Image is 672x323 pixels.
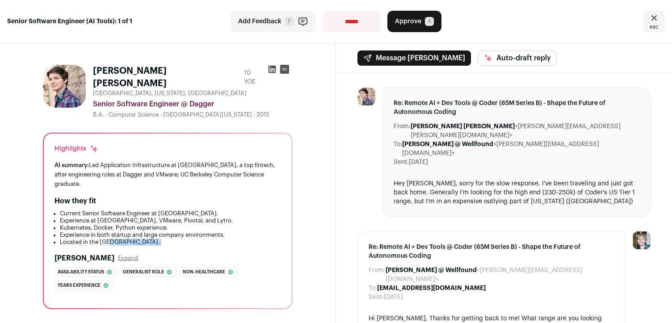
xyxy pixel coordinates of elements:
[369,284,377,293] dt: To:
[387,11,441,32] button: Approve A
[377,285,486,291] b: [EMAIL_ADDRESS][DOMAIN_NAME]
[123,268,164,277] span: Generalist role
[55,160,281,189] div: Led Application Infrastructure at [GEOGRAPHIC_DATA], a top fintech, after engineering roles at Da...
[93,90,247,97] span: [GEOGRAPHIC_DATA], [US_STATE], [GEOGRAPHIC_DATA]
[93,65,240,90] h1: [PERSON_NAME] [PERSON_NAME]
[183,268,225,277] span: Non-healthcare
[55,196,96,206] h2: How they fit
[238,17,281,26] span: Add Feedback
[60,231,281,239] li: Experience in both startup and large company environments.
[55,253,114,264] h2: [PERSON_NAME]
[60,224,281,231] li: Kubernetes, Docker, Python experience.
[43,65,86,108] img: 43c8bdfa8547bbdd2296086aaa99e2e7e07be1c53383d203b3a0454e84a158b7.jpg
[93,111,293,118] div: B.A. - Computer Science - [GEOGRAPHIC_DATA][US_STATE] - 2015
[118,255,138,262] button: Expand
[643,11,665,32] a: Close
[60,210,281,217] li: Current Senior Software Engineer at [GEOGRAPHIC_DATA].
[425,17,434,26] span: A
[357,88,375,105] img: 43c8bdfa8547bbdd2296086aaa99e2e7e07be1c53383d203b3a0454e84a158b7.jpg
[60,239,281,246] li: Located in the [GEOGRAPHIC_DATA].
[394,140,402,158] dt: To:
[411,123,515,130] b: [PERSON_NAME] [PERSON_NAME]
[93,99,293,109] div: Senior Software Engineer @ Dagger
[58,268,104,277] span: Availability status
[394,179,639,206] div: Hey [PERSON_NAME], sorry for the slow response, I've been traveling and just got back home. Gener...
[7,17,132,26] strong: Senior Software Engineer (AI Tools): 1 of 1
[633,231,651,249] img: 6494470-medium_jpg
[411,122,639,140] dd: <[PERSON_NAME][EMAIL_ADDRESS][PERSON_NAME][DOMAIN_NAME]>
[478,50,557,66] button: Auto-draft reply
[55,144,99,153] div: Highlights
[369,293,384,302] dt: Sent:
[386,266,614,284] dd: <[PERSON_NAME][EMAIL_ADDRESS][DOMAIN_NAME]>
[394,158,409,167] dt: Sent:
[394,122,411,140] dt: From:
[409,158,428,167] dd: [DATE]
[394,99,639,117] span: Re: Remote AI + Dev Tools @ Coder (65M Series B) - Shape the Future of Autonomous Coding
[369,243,614,260] span: Re: Remote AI + Dev Tools @ Coder (65M Series B) - Shape the Future of Autonomous Coding
[369,266,386,284] dt: From:
[386,267,477,273] b: [PERSON_NAME] @ Wellfound
[244,68,264,86] div: 10 YOE
[60,217,281,224] li: Experience at [GEOGRAPHIC_DATA], VMware, Pivotal, and Lytro.
[231,11,316,32] button: Add Feedback F
[402,140,639,158] dd: <[PERSON_NAME][EMAIL_ADDRESS][DOMAIN_NAME]>
[650,23,659,30] span: esc
[357,50,471,66] button: Message [PERSON_NAME]
[58,281,101,290] span: Years experience
[402,141,493,147] b: [PERSON_NAME] @ Wellfound
[395,17,421,26] span: Approve
[285,17,294,26] span: F
[384,293,403,302] dd: [DATE]
[55,162,89,168] span: AI summary:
